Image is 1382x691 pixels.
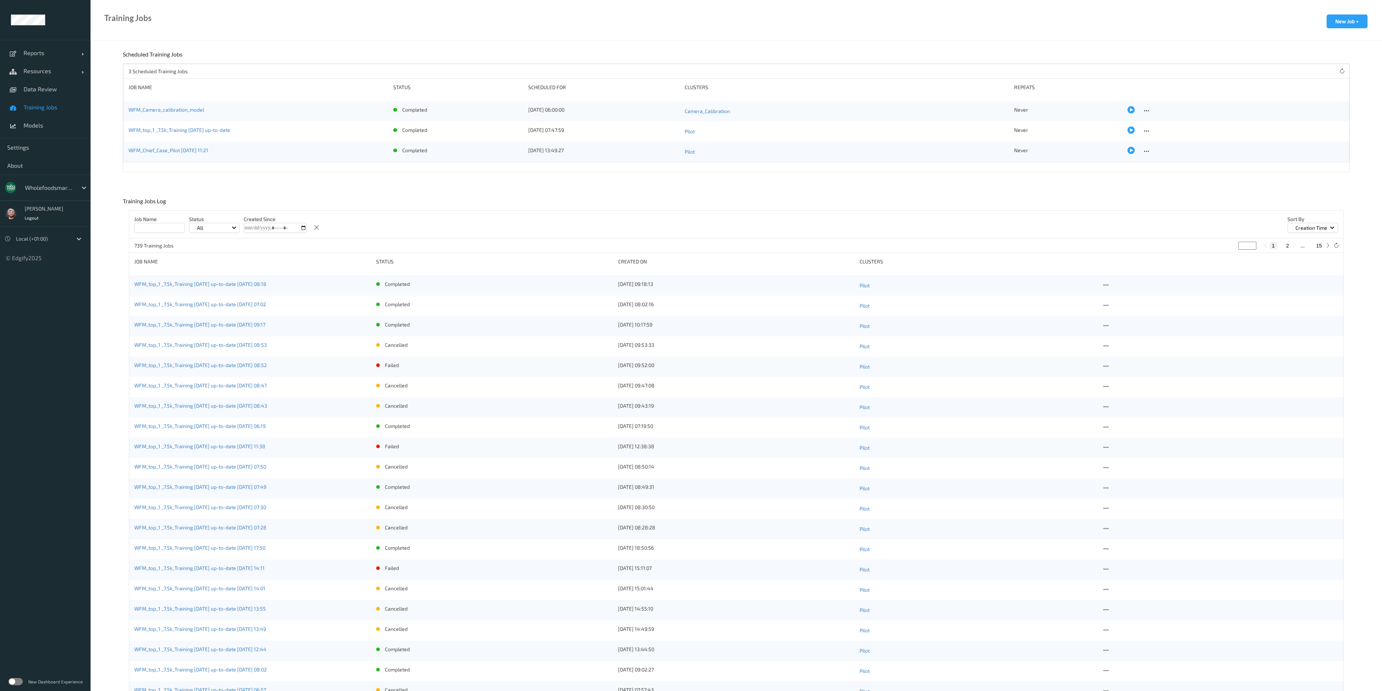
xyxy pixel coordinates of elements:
a: Pilot [685,147,1009,157]
div: [DATE] 08:02:16 [618,301,855,308]
a: WFM_top_1 _7.5k_Training [DATE] up-to-date [DATE] 06:19 [134,423,266,429]
div: [DATE] 18:50:56 [618,544,855,551]
a: Pilot [860,605,1096,615]
div: [DATE] 13:44:50 [618,646,855,653]
a: WFM_top_1 _7.5k_Training [DATE] up-to-date [DATE] 11:38 [134,443,265,449]
a: WFM_top_1 _7.5k_Training [DATE] up-to-date [DATE] 09:17 [134,321,265,328]
a: Pilot [860,565,1096,575]
div: [DATE] 10:17:59 [618,321,855,328]
div: [DATE] 08:28:28 [618,524,855,531]
div: [DATE] 08:50:14 [618,463,855,470]
a: WFM_top_1 _7.5k_Training [DATE] up-to-date [DATE] 12:44 [134,646,266,652]
div: [DATE] 09:02:27 [618,666,855,673]
div: [DATE] 07:47:59 [528,126,680,134]
div: [DATE] 06:00:00 [528,106,680,113]
div: [DATE] 09:43:19 [618,402,855,409]
a: WFM_Camera_calibration_model [129,107,204,113]
button: ... [1298,242,1307,249]
p: cancelled [385,463,408,470]
p: failed [385,443,399,450]
div: Scheduled Training Jobs [123,51,184,63]
a: Pilot [860,402,1096,412]
p: completed [385,544,410,551]
a: Pilot [860,341,1096,351]
a: WFM_top_1 _7.5k_Training [DATE] up-to-date [DATE] 08:53 [134,342,267,348]
a: WFM_top_1 _7.5k_Training [DATE] up-to-date [DATE] 08:18 [134,281,266,287]
p: Status [189,216,240,223]
p: cancelled [385,585,408,592]
a: WFM_top_1 _7.5k_Training [DATE] up-to-date [DATE] 08:02 [134,666,267,673]
a: Camera_Calibration [685,106,1009,116]
a: Pilot [860,625,1096,636]
p: completed [385,321,410,328]
p: completed [385,422,410,430]
p: failed [385,362,399,369]
button: 1 [1270,242,1277,249]
a: Pilot [860,504,1096,514]
span: Never [1014,107,1028,113]
div: [DATE] 15:11:07 [618,565,855,572]
a: Pilot [860,362,1096,372]
a: WFM_top_1 _7.5k_Training [DATE] up-to-date [DATE] 14:01 [134,585,265,591]
a: Pilot [860,382,1096,392]
div: Repeats [1014,84,1122,91]
a: Pilot [860,483,1096,494]
div: [DATE] 07:19:50 [618,422,855,430]
div: [DATE] 14:49:59 [618,625,855,633]
p: cancelled [385,524,408,531]
div: [DATE] 09:47:08 [618,382,855,389]
span: Never [1014,127,1028,133]
a: WFM_top_1 _7.5k_Training [DATE] up-to-date [DATE] 17:50 [134,545,265,551]
div: [DATE] 09:53:33 [618,341,855,349]
div: [DATE] 08:49:31 [618,483,855,491]
a: WFM_Chief_Case_Pilot [DATE] 11:21 [129,147,208,153]
p: completed [385,666,410,673]
a: Pilot [860,666,1096,676]
button: 2 [1284,242,1291,249]
div: Training Jobs Log [123,197,168,210]
p: Sort by [1288,216,1338,223]
div: [DATE] 15:01:44 [618,585,855,592]
div: [DATE] 08:30:50 [618,504,855,511]
p: All [194,224,206,232]
a: WFM_top_1 _7.5k_Training [DATE] up-to-date [DATE] 07:02 [134,301,266,307]
a: Pilot [860,321,1096,331]
div: [DATE] 09:52:00 [618,362,855,369]
a: WFM_top_1 _7.5k_Training [DATE] up-to-date [DATE] 08:52 [134,362,267,368]
p: cancelled [385,504,408,511]
p: completed [402,126,427,134]
p: completed [385,301,410,308]
p: completed [385,646,410,653]
div: [DATE] 09:18:13 [618,280,855,288]
a: Pilot [860,646,1096,656]
p: cancelled [385,402,408,409]
div: Created On [618,258,855,265]
p: 3 Scheduled Training Jobs [129,68,188,75]
p: cancelled [385,341,408,349]
p: Creation Time [1293,224,1330,232]
div: [DATE] 13:49:27 [528,147,680,154]
button: New Job + [1327,14,1368,28]
p: completed [402,106,427,113]
div: [DATE] 12:38:38 [618,443,855,450]
a: WFM_top_1 _7.5k_Training [DATE] up-to-date [DATE] 08:47 [134,382,267,388]
a: Pilot [860,280,1096,291]
a: Pilot [860,544,1096,554]
div: Status [393,84,523,91]
div: status [376,258,613,265]
a: Pilot [860,463,1096,473]
p: Created Since [244,216,307,223]
a: Pilot [685,126,1009,137]
p: Job Name [134,216,185,223]
div: [DATE] 14:55:10 [618,605,855,612]
a: Pilot [860,443,1096,453]
p: cancelled [385,605,408,612]
a: WFM_top_1 _7.5k_Training [DATE] up-to-date [DATE] 08:43 [134,403,267,409]
button: 15 [1314,242,1324,249]
div: Job Name [129,84,388,91]
p: completed [402,147,427,154]
a: Pilot [860,585,1096,595]
a: Pilot [860,422,1096,433]
a: Pilot [860,524,1096,534]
